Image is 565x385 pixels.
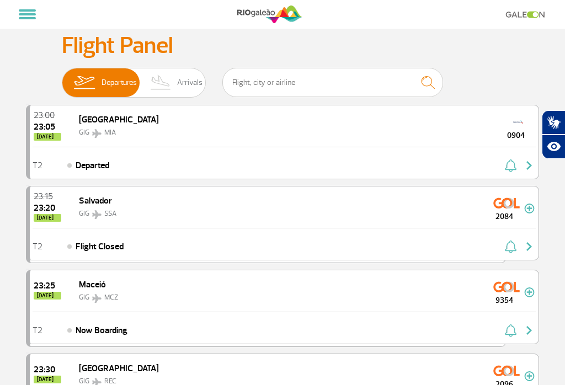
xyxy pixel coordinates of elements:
span: MCZ [104,293,118,302]
span: MIA [104,128,116,137]
img: mais-info-painel-voo.svg [524,371,535,381]
span: 2025-09-30 23:05:00 [34,122,61,131]
span: T2 [33,162,42,169]
img: sino-painel-voo.svg [505,240,516,253]
span: Arrivals [177,68,202,97]
span: GIG [79,128,89,137]
span: T2 [33,327,42,334]
span: 9354 [484,295,524,306]
span: 2025-09-30 23:30:00 [34,365,61,374]
span: 2025-09-30 23:25:00 [34,281,61,290]
button: Abrir recursos assistivos. [542,135,565,159]
button: Abrir tradutor de língua de sinais. [542,110,565,135]
img: mais-info-painel-voo.svg [524,287,535,297]
span: 2025-09-30 23:00:00 [34,111,61,120]
span: GIG [79,209,89,218]
span: Salvador [79,195,112,206]
span: 2025-09-30 23:15:00 [34,192,61,201]
img: seta-direita-painel-voo.svg [523,240,536,253]
span: 2084 [484,211,524,222]
img: GOL Transportes Aereos [493,194,520,212]
span: Maceió [79,279,106,290]
span: Flight Closed [76,240,124,253]
img: American Airlines [505,113,531,131]
span: Departed [76,159,109,172]
img: sino-painel-voo.svg [505,159,516,172]
span: [GEOGRAPHIC_DATA] [79,114,159,125]
h3: Flight Panel [62,32,503,60]
span: Departures [102,68,137,97]
span: SSA [104,209,116,218]
span: T2 [33,243,42,250]
img: seta-direita-painel-voo.svg [523,324,536,337]
img: GOL Transportes Aereos [493,362,520,379]
span: [DATE] [34,292,61,300]
img: sino-painel-voo.svg [505,324,516,337]
span: GIG [79,293,89,302]
span: Now Boarding [76,324,127,337]
img: seta-direita-painel-voo.svg [523,159,536,172]
span: 0904 [496,130,536,141]
span: [DATE] [34,133,61,141]
span: [DATE] [34,214,61,222]
img: slider-desembarque [145,68,177,97]
span: 2025-09-30 23:20:37 [34,204,61,212]
span: [GEOGRAPHIC_DATA] [79,363,159,374]
input: Flight, city or airline [222,68,443,97]
div: Plugin de acessibilidade da Hand Talk. [542,110,565,159]
img: GOL Transportes Aereos [493,278,520,296]
img: slider-embarque [67,68,102,97]
span: [DATE] [34,376,61,383]
img: mais-info-painel-voo.svg [524,204,535,213]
